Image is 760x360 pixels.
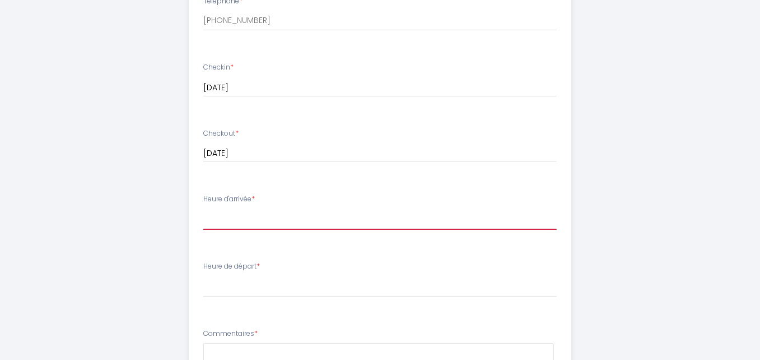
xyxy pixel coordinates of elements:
[203,128,239,139] label: Checkout
[203,261,260,272] label: Heure de départ
[203,329,258,339] label: Commentaires
[203,62,234,73] label: Checkin
[203,194,255,205] label: Heure d'arrivée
